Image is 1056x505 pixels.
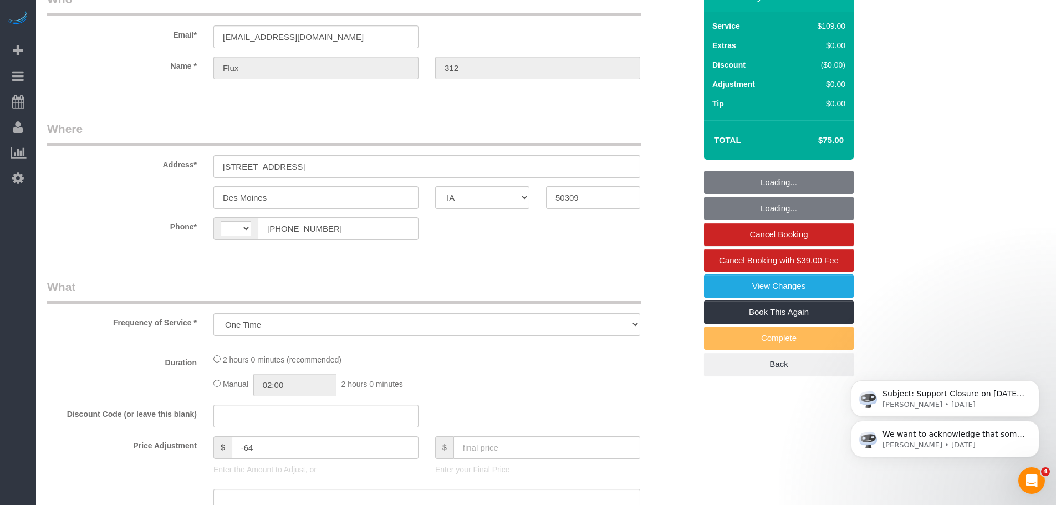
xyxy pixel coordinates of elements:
span: Cancel Booking with $39.00 Fee [719,256,839,265]
p: Enter your Final Price [435,464,640,475]
div: ($0.00) [794,59,845,70]
label: Phone* [39,217,205,232]
label: Tip [712,98,724,109]
p: Message from Ellie, sent 4d ago [48,130,191,140]
input: Last Name* [435,57,640,79]
p: Message from Ellie, sent 4w ago [48,90,191,100]
legend: What [47,279,641,304]
a: Back [704,353,854,376]
img: Automaid Logo [7,11,29,27]
iframe: Intercom notifications message [834,310,1056,475]
input: Email* [213,25,419,48]
a: View Changes [704,274,854,298]
input: City* [213,186,419,209]
label: Frequency of Service * [39,313,205,328]
label: Email* [39,25,205,40]
label: Adjustment [712,79,755,90]
input: final price [453,436,640,459]
span: Manual [223,380,248,389]
label: Discount [712,59,746,70]
span: We want to acknowledge that some users may be experiencing lag or slower performance in our softw... [48,120,191,272]
label: Address* [39,155,205,170]
div: $0.00 [794,40,845,51]
span: 2 hours 0 minutes (recommended) [223,355,341,364]
strong: Total [714,135,741,145]
div: $109.00 [794,21,845,32]
div: message notification from Ellie, 4w ago. Subject: Support Closure on September 1st, 2025 Hey Ever... [17,70,205,107]
span: Subject: Support Closure on [DATE] Hey Everyone: Automaid Support will be closed [DATE][DATE] in ... [48,79,190,253]
input: First Name* [213,57,419,79]
label: Discount Code (or leave this blank) [39,405,205,420]
div: $0.00 [794,79,845,90]
iframe: Intercom live chat [1018,467,1045,494]
h4: $75.00 [785,136,844,145]
input: Zip Code* [546,186,640,209]
div: $0.00 [794,98,845,109]
span: 2 hours 0 minutes [341,380,403,389]
a: Cancel Booking [704,223,854,246]
label: Name * [39,57,205,72]
span: $ [213,436,232,459]
label: Service [712,21,740,32]
img: Profile image for Ellie [25,80,43,98]
label: Price Adjustment [39,436,205,451]
span: $ [435,436,453,459]
a: Cancel Booking with $39.00 Fee [704,249,854,272]
p: Enter the Amount to Adjust, or [213,464,419,475]
span: 4 [1041,467,1050,476]
a: Book This Again [704,300,854,324]
legend: Where [47,121,641,146]
input: Phone* [258,217,419,240]
label: Duration [39,353,205,368]
label: Extras [712,40,736,51]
